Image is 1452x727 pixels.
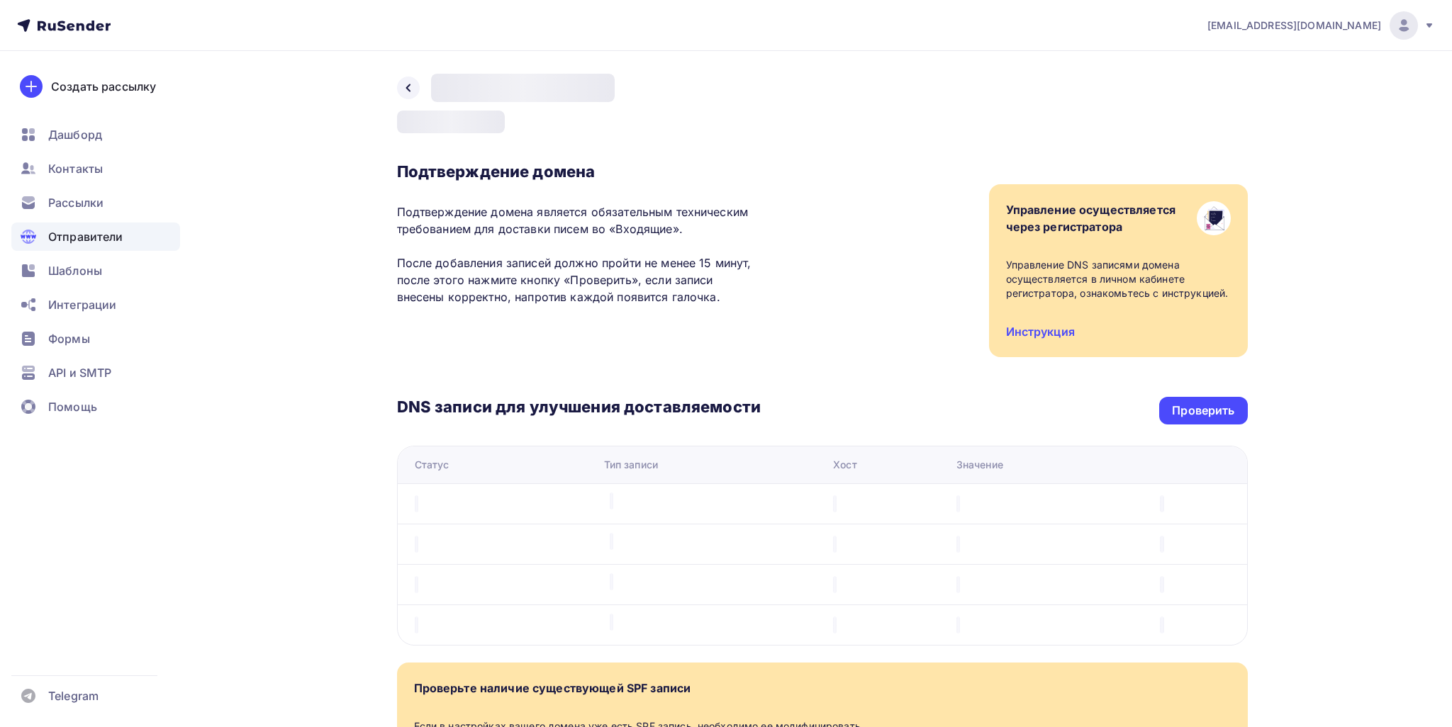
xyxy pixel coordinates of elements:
[1207,18,1381,33] span: [EMAIL_ADDRESS][DOMAIN_NAME]
[48,687,99,704] span: Telegram
[11,325,180,353] a: Формы
[48,330,90,347] span: Формы
[48,194,104,211] span: Рассылки
[11,222,180,251] a: Отправители
[1006,258,1231,300] div: Управление DNS записями домена осуществляется в личном кабинете регистратора, ознакомьтесь с инст...
[11,120,180,149] a: Дашборд
[48,160,103,177] span: Контакты
[397,162,761,181] h3: Подтверждение домена
[48,296,116,313] span: Интеграции
[833,458,857,472] div: Хост
[604,458,658,472] div: Тип записи
[1006,325,1075,339] a: Инструкция
[51,78,156,95] div: Создать рассылку
[397,397,761,419] h3: DNS записи для улучшения доставляемости
[1172,402,1234,419] div: Проверить
[48,126,102,143] span: Дашборд
[414,680,691,697] div: Проверьте наличие существующей SPF записи
[1006,201,1176,235] div: Управление осуществляется через регистратора
[415,458,449,472] div: Статус
[48,398,97,415] span: Помощь
[956,458,1003,472] div: Значение
[48,262,102,279] span: Шаблоны
[11,188,180,217] a: Рассылки
[48,228,123,245] span: Отправители
[11,154,180,183] a: Контакты
[48,364,111,381] span: API и SMTP
[11,257,180,285] a: Шаблоны
[1207,11,1435,40] a: [EMAIL_ADDRESS][DOMAIN_NAME]
[397,203,761,305] p: Подтверждение домена является обязательным техническим требованием для доставки писем во «Входящи...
